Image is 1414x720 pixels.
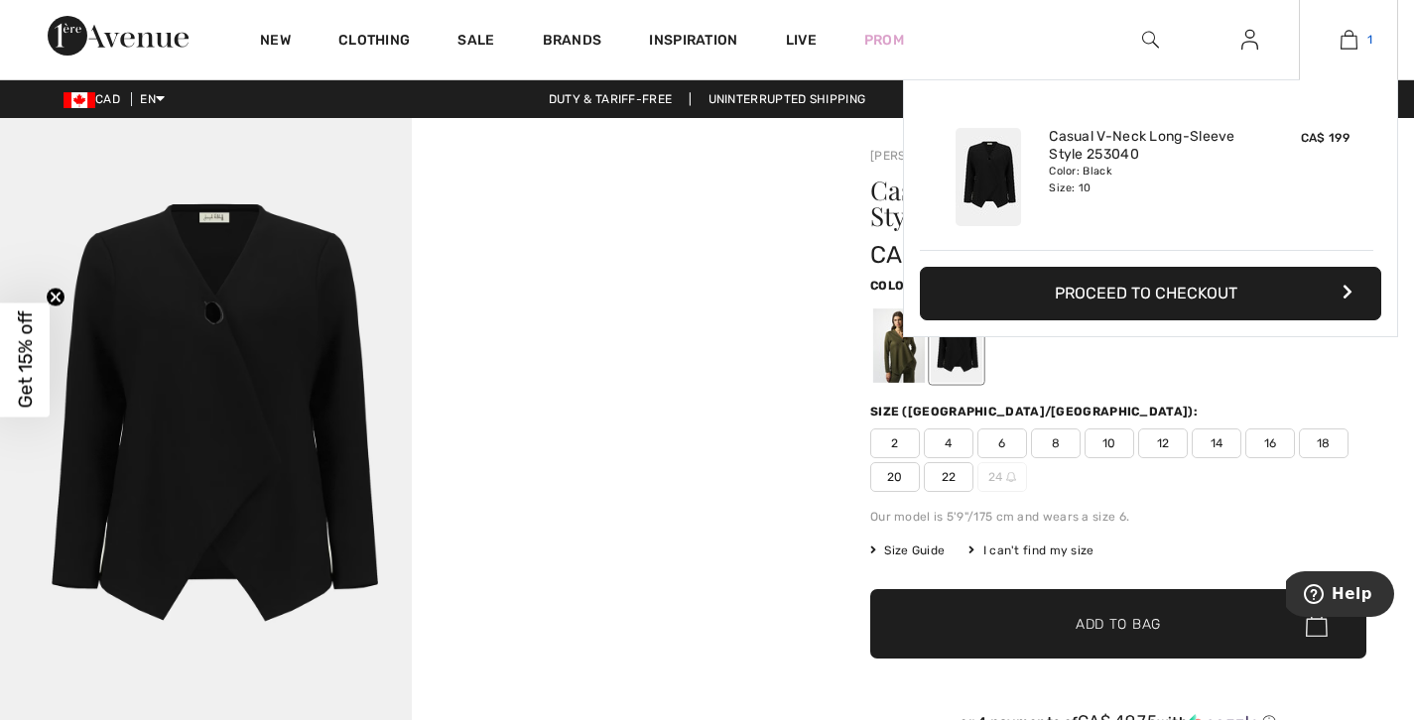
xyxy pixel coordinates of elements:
img: 1ère Avenue [48,16,189,56]
div: I can't find my size [968,541,1093,559]
img: My Info [1241,28,1258,52]
span: 10 [1085,428,1134,458]
span: Inspiration [649,32,737,53]
a: New [260,32,291,53]
img: Bag.svg [1306,611,1328,637]
div: Our model is 5'9"/175 cm and wears a size 6. [870,508,1366,526]
span: 18 [1299,428,1349,458]
button: Add to Bag [870,589,1366,659]
button: Close teaser [46,288,65,307]
iframe: Opens a widget where you can find more information [1286,571,1394,621]
h1: Casual V-neck Long-sleeve Style 253040 [870,178,1284,229]
span: 22 [924,462,973,492]
div: Khaki [873,308,925,383]
div: Size ([GEOGRAPHIC_DATA]/[GEOGRAPHIC_DATA]): [870,403,1202,420]
img: search the website [1142,28,1159,52]
span: CA$ 199 [870,241,963,269]
img: ring-m.svg [1006,472,1016,482]
img: Canadian Dollar [64,92,95,108]
span: 4 [924,428,973,458]
button: Proceed to Checkout [920,267,1381,320]
span: CA$ 199 [1301,131,1350,145]
span: 14 [1192,428,1241,458]
a: Sale [457,32,494,53]
span: 8 [1031,428,1081,458]
span: Color: [870,279,917,293]
div: Color: Black Size: 10 [1049,164,1244,195]
span: Get 15% off [14,311,37,409]
a: Clothing [338,32,410,53]
a: [PERSON_NAME] [870,149,969,163]
span: EN [140,92,165,106]
span: 20 [870,462,920,492]
a: Brands [543,32,602,53]
a: Prom [864,30,904,51]
a: Live [786,30,817,51]
span: Add to Bag [1076,614,1161,635]
span: 1 [1367,31,1372,49]
img: My Bag [1341,28,1357,52]
span: 16 [1245,428,1295,458]
span: 24 [977,462,1027,492]
video: Your browser does not support the video tag. [412,118,824,323]
span: 12 [1138,428,1188,458]
img: Casual V-Neck Long-Sleeve Style 253040 [956,128,1021,226]
a: Sign In [1225,28,1274,53]
span: 6 [977,428,1027,458]
span: 2 [870,428,920,458]
span: CAD [64,92,128,106]
a: Casual V-Neck Long-Sleeve Style 253040 [1049,128,1244,164]
span: Size Guide [870,541,945,559]
a: 1 [1300,28,1397,52]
